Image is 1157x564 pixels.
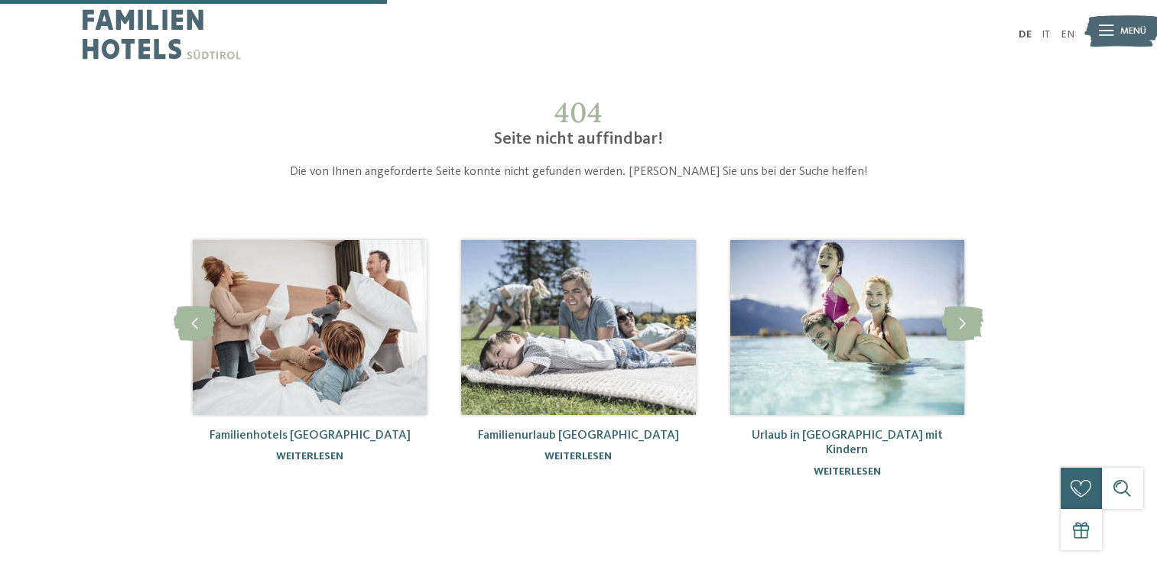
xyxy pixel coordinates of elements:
[252,164,906,181] p: Die von Ihnen angeforderte Seite konnte nicht gefunden werden. [PERSON_NAME] Sie uns bei der Such...
[1120,24,1146,38] span: Menü
[478,429,679,442] a: Familienurlaub [GEOGRAPHIC_DATA]
[730,240,964,415] img: 404
[494,131,663,147] span: Seite nicht auffindbar!
[814,466,881,477] a: weiterlesen
[210,429,411,442] a: Familienhotels [GEOGRAPHIC_DATA]
[1019,29,1032,40] a: DE
[1042,29,1050,40] a: IT
[276,451,343,462] a: weiterlesen
[193,240,427,415] img: 404
[1061,29,1074,40] a: EN
[554,95,603,130] span: 404
[544,451,612,462] a: weiterlesen
[461,240,695,415] img: 404
[752,429,943,456] a: Urlaub in [GEOGRAPHIC_DATA] mit Kindern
